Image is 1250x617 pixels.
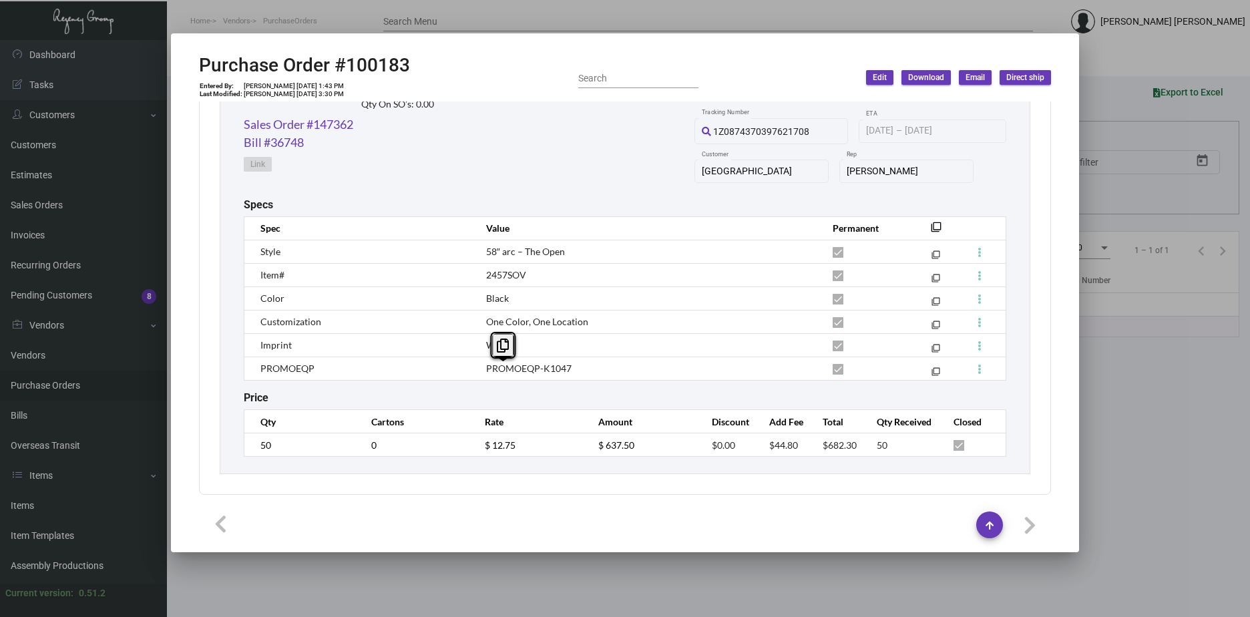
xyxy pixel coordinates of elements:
span: 2457SOV [486,269,526,280]
th: Rate [471,410,585,433]
th: Qty Received [863,410,941,433]
span: Direct ship [1006,72,1044,83]
mat-icon: filter_none [931,300,940,308]
span: Link [250,159,265,170]
span: Color [260,292,284,304]
span: 50 [877,439,887,451]
span: 1Z0874370397621708 [713,126,809,137]
span: Item# [260,269,284,280]
i: Copy [497,339,509,353]
span: White [486,339,511,351]
h2: Price [244,391,268,404]
th: Value [473,216,819,240]
span: PROMOEQP-K1047 [486,363,572,374]
mat-icon: filter_none [931,276,940,285]
h2: Qty On SO’s: 0.00 [361,99,462,110]
span: $44.80 [769,439,798,451]
mat-icon: filter_none [931,226,942,236]
button: Direct ship [1000,70,1051,85]
th: Cartons [358,410,471,433]
mat-icon: filter_none [931,253,940,262]
th: Qty [244,410,358,433]
td: Entered By: [199,82,243,90]
span: $0.00 [712,439,735,451]
mat-icon: filter_none [931,370,940,379]
td: Last Modified: [199,90,243,98]
span: 58″ arc – The Open [486,246,565,257]
a: Bill #36748 [244,134,304,152]
span: Download [908,72,944,83]
div: Current version: [5,586,73,600]
th: Total [809,410,863,433]
span: – [896,126,902,136]
span: Email [966,72,985,83]
span: PROMOEQP [260,363,315,374]
input: End date [905,126,969,136]
button: Email [959,70,992,85]
mat-icon: filter_none [931,323,940,332]
mat-icon: filter_none [931,347,940,355]
span: Style [260,246,280,257]
span: One Color, One Location [486,316,588,327]
button: Edit [866,70,893,85]
h2: Specs [244,198,273,211]
button: Link [244,157,272,172]
span: Black [486,292,509,304]
a: Sales Order #147362 [244,116,353,134]
span: $682.30 [823,439,857,451]
td: [PERSON_NAME] [DATE] 3:30 PM [243,90,345,98]
div: 0.51.2 [79,586,106,600]
h2: Purchase Order #100183 [199,54,410,77]
th: Closed [940,410,1006,433]
th: Spec [244,216,473,240]
span: Imprint [260,339,292,351]
th: Permanent [819,216,911,240]
span: Edit [873,72,887,83]
td: [PERSON_NAME] [DATE] 1:43 PM [243,82,345,90]
span: Customization [260,316,321,327]
input: Start date [866,126,893,136]
th: Amount [585,410,698,433]
th: Add Fee [756,410,809,433]
button: Download [901,70,951,85]
th: Discount [698,410,756,433]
